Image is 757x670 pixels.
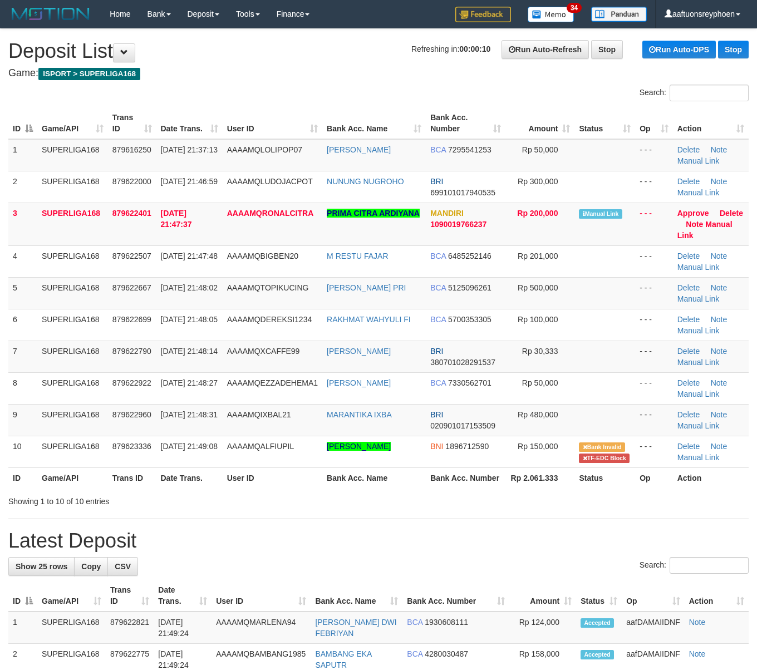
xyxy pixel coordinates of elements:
[677,315,700,324] a: Delete
[74,557,108,576] a: Copy
[327,315,411,324] a: RAKHMAT WAHYULI FI
[677,209,709,218] a: Approve
[635,203,673,245] td: - - -
[8,341,37,372] td: 7
[108,107,156,139] th: Trans ID: activate to sort column ascending
[448,145,491,154] span: Copy 7295541253 to clipboard
[579,454,630,463] span: Transfer EDC blocked
[711,315,727,324] a: Note
[8,277,37,309] td: 5
[37,277,108,309] td: SUPERLIGA168
[112,145,151,154] span: 879616250
[106,612,154,644] td: 879622821
[37,612,106,644] td: SUPERLIGA168
[711,442,727,451] a: Note
[112,283,151,292] span: 879622667
[528,7,574,22] img: Button%20Memo.svg
[591,7,647,22] img: panduan.png
[156,107,223,139] th: Date Trans.: activate to sort column ascending
[445,442,489,451] span: Copy 1896712590 to clipboard
[579,442,625,452] span: Bank is not match
[8,309,37,341] td: 6
[411,45,490,53] span: Refreshing in:
[407,649,422,658] span: BCA
[622,612,684,644] td: aafDAMAIIDNF
[112,177,151,186] span: 879622000
[8,530,749,552] h1: Latest Deposit
[635,341,673,372] td: - - -
[107,557,138,576] a: CSV
[8,491,307,507] div: Showing 1 to 10 of 10 entries
[156,467,223,488] th: Date Trans.
[327,347,391,356] a: [PERSON_NAME]
[8,580,37,612] th: ID: activate to sort column descending
[223,107,322,139] th: User ID: activate to sort column ascending
[402,580,509,612] th: Bank Acc. Number: activate to sort column ascending
[425,649,468,658] span: Copy 4280030487 to clipboard
[567,3,582,13] span: 34
[161,315,218,324] span: [DATE] 21:48:05
[430,209,464,218] span: MANDIRI
[522,378,558,387] span: Rp 50,000
[430,145,446,154] span: BCA
[505,467,575,488] th: Rp 2.061.333
[689,618,706,627] a: Note
[635,171,673,203] td: - - -
[108,467,156,488] th: Trans ID
[635,404,673,436] td: - - -
[448,283,491,292] span: Copy 5125096261 to clipboard
[37,467,108,488] th: Game/API
[670,85,749,101] input: Search:
[315,618,396,638] a: [PERSON_NAME] DWI FEBRIYAN
[635,139,673,171] td: - - -
[161,442,218,451] span: [DATE] 21:49:08
[8,68,749,79] h4: Game:
[37,309,108,341] td: SUPERLIGA168
[223,467,322,488] th: User ID
[677,252,700,260] a: Delete
[8,557,75,576] a: Show 25 rows
[430,220,486,229] span: Copy 1090019766237 to clipboard
[677,145,700,154] a: Delete
[112,252,151,260] span: 879622507
[8,171,37,203] td: 2
[720,209,743,218] a: Delete
[581,650,614,659] span: Accepted
[8,6,93,22] img: MOTION_logo.png
[430,283,446,292] span: BCA
[106,580,154,612] th: Trans ID: activate to sort column ascending
[518,252,558,260] span: Rp 201,000
[455,7,511,22] img: Feedback.jpg
[711,283,727,292] a: Note
[112,378,151,387] span: 879622922
[635,107,673,139] th: Op: activate to sort column ascending
[8,203,37,245] td: 3
[161,410,218,419] span: [DATE] 21:48:31
[448,315,491,324] span: Copy 5700353305 to clipboard
[430,177,443,186] span: BRI
[227,209,314,218] span: AAAAMQRONALCITRA
[518,177,558,186] span: Rp 300,000
[8,404,37,436] td: 9
[37,372,108,404] td: SUPERLIGA168
[677,347,700,356] a: Delete
[677,263,720,272] a: Manual Link
[112,315,151,324] span: 879622699
[38,68,140,80] span: ISPORT > SUPERLIGA168
[677,177,700,186] a: Delete
[502,40,589,59] a: Run Auto-Refresh
[635,467,673,488] th: Op
[161,177,218,186] span: [DATE] 21:46:59
[711,252,727,260] a: Note
[689,649,706,658] a: Note
[635,309,673,341] td: - - -
[579,209,622,219] span: Manually Linked
[518,410,558,419] span: Rp 480,000
[327,410,392,419] a: MARANTIKA IXBA
[407,618,422,627] span: BCA
[227,410,291,419] span: AAAAMQIXBAL21
[677,188,720,197] a: Manual Link
[640,557,749,574] label: Search:
[161,283,218,292] span: [DATE] 21:48:02
[430,410,443,419] span: BRI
